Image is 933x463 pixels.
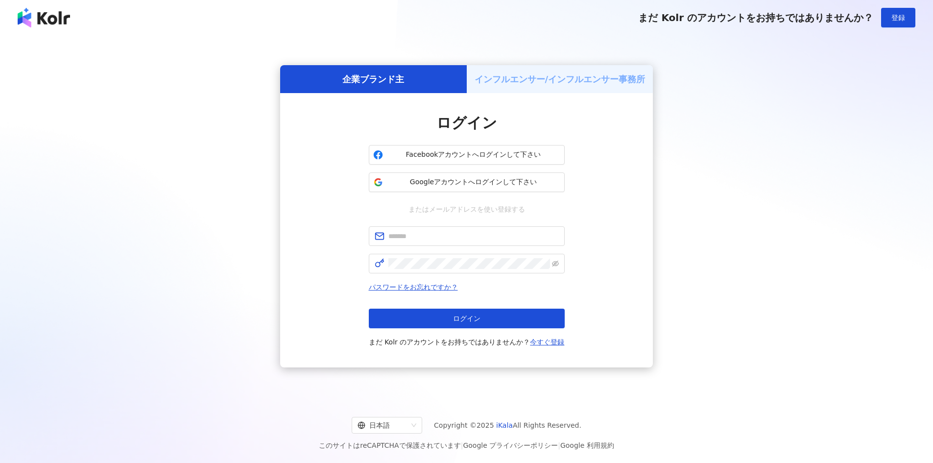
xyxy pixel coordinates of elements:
span: Facebookアカウントへログインして下さい [387,150,560,160]
a: Google プライバシーポリシー [463,441,558,449]
div: 日本語 [358,417,407,433]
span: | [461,441,463,449]
span: ログイン [436,114,497,131]
button: Googleアカウントへログインして下さい [369,172,565,192]
button: 登録 [881,8,915,27]
span: 登録 [891,14,905,22]
span: まだ Kolr のアカウントをお持ちではありませんか？ [638,12,873,24]
button: ログイン [369,309,565,328]
h5: インフルエンサー/インフルエンサー事務所 [475,73,646,85]
img: logo [18,8,70,27]
span: eye-invisible [552,260,559,267]
span: | [558,441,560,449]
a: iKala [496,421,513,429]
h5: 企業ブランド主 [342,73,404,85]
a: 今すぐ登録 [530,338,564,346]
span: このサイトはreCAPTCHAで保護されています [319,439,614,451]
span: Copyright © 2025 All Rights Reserved. [434,419,581,431]
a: Google 利用規約 [560,441,614,449]
span: Googleアカウントへログインして下さい [387,177,560,187]
span: まだ Kolr のアカウントをお持ちではありませんか？ [369,336,565,348]
button: Facebookアカウントへログインして下さい [369,145,565,165]
span: ログイン [453,315,480,322]
a: パスワードをお忘れですか？ [369,283,458,291]
span: またはメールアドレスを使い登録する [402,204,532,215]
